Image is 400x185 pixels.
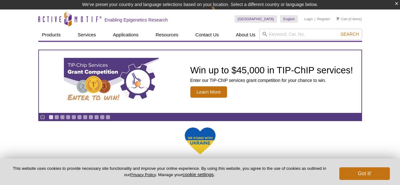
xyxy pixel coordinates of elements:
li: (0 items) [336,15,362,23]
a: Register [317,17,330,21]
button: Got it! [339,167,390,180]
a: Services [74,29,100,41]
a: Go to slide 11 [106,115,110,120]
a: Go to slide 4 [66,115,71,120]
a: Go to slide 9 [94,115,99,120]
span: Learn More [190,86,227,98]
button: Search [339,31,361,37]
span: Search [341,32,359,37]
a: Toggle autoplay [40,115,45,120]
li: | [315,15,316,23]
button: cookie settings [182,172,214,177]
a: Go to slide 2 [54,115,59,120]
a: TIP-ChIP Services Grant Competition Win up to $45,000 in TIP-ChIP services! Enter our TIP-ChIP se... [39,50,361,113]
img: TIP-ChIP Services Grant Competition [64,58,159,105]
a: Go to slide 7 [83,115,88,120]
article: TIP-ChIP Services Grant Competition [39,50,361,113]
img: Change Here [211,5,228,20]
a: Go to slide 8 [89,115,93,120]
a: Go to slide 10 [100,115,105,120]
a: Resources [152,29,182,41]
a: Go to slide 3 [60,115,65,120]
input: Keyword, Cat. No. [259,29,362,40]
h2: Win up to $45,000 in TIP-ChIP services! [190,65,353,75]
a: Go to slide 1 [49,115,53,120]
p: Enter our TIP-ChIP services grant competition for your chance to win. [190,77,353,83]
a: English [280,15,298,23]
h2: Enabling Epigenetics Research [105,17,168,23]
a: About Us [232,29,259,41]
a: Applications [109,29,142,41]
img: Your Cart [336,17,339,20]
a: Contact Us [192,29,223,41]
a: Go to slide 6 [77,115,82,120]
a: Login [304,17,313,21]
a: [GEOGRAPHIC_DATA] [235,15,277,23]
img: We Stand With Ukraine [184,127,216,155]
a: Products [38,29,65,41]
a: Cart [336,17,348,21]
p: This website uses cookies to provide necessary site functionality and improve your online experie... [10,166,329,178]
a: Go to slide 5 [71,115,76,120]
a: Privacy Policy [130,172,156,177]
